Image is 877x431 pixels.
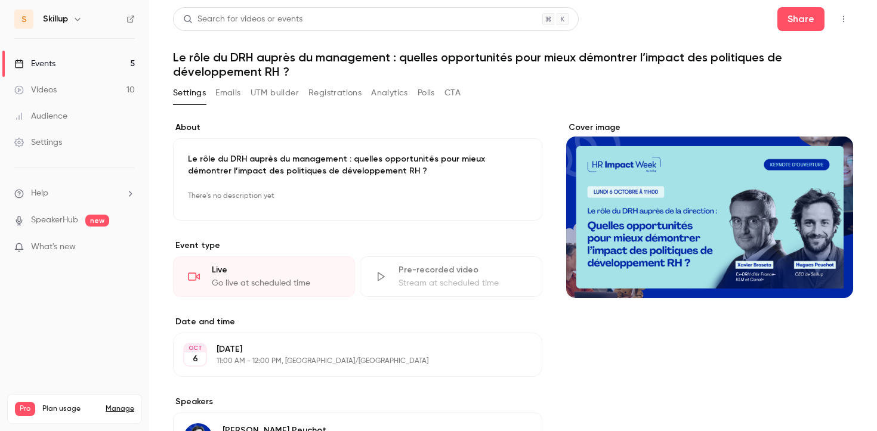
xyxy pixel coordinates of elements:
[217,343,479,355] p: [DATE]
[418,83,435,103] button: Polls
[42,404,98,414] span: Plan usage
[360,256,542,297] div: Pre-recorded videoStream at scheduled time
[212,264,340,276] div: Live
[173,396,542,408] label: Speakers
[31,214,78,227] a: SpeakerHub
[14,187,135,200] li: help-dropdown-opener
[15,402,35,416] span: Pro
[43,13,68,25] h6: Skillup
[14,110,67,122] div: Audience
[251,83,299,103] button: UTM builder
[777,7,824,31] button: Share
[212,277,340,289] div: Go live at scheduled time
[173,122,542,134] label: About
[173,50,853,79] h1: Le rôle du DRH auprès du management : quelles opportunités pour mieux démontrer l’impact des poli...
[193,353,198,365] p: 6
[215,83,240,103] button: Emails
[31,187,48,200] span: Help
[566,122,853,134] label: Cover image
[399,277,527,289] div: Stream at scheduled time
[188,187,527,206] p: There's no description yet
[183,13,302,26] div: Search for videos or events
[308,83,362,103] button: Registrations
[184,344,206,352] div: OCT
[217,356,479,366] p: 11:00 AM - 12:00 PM, [GEOGRAPHIC_DATA]/[GEOGRAPHIC_DATA]
[444,83,461,103] button: CTA
[188,153,527,177] p: Le rôle du DRH auprès du management : quelles opportunités pour mieux démontrer l’impact des poli...
[566,122,853,298] section: Cover image
[14,58,55,70] div: Events
[121,242,135,253] iframe: Noticeable Trigger
[85,215,109,227] span: new
[106,404,134,414] a: Manage
[399,264,527,276] div: Pre-recorded video
[173,316,542,328] label: Date and time
[14,137,62,148] div: Settings
[31,241,76,253] span: What's new
[173,83,206,103] button: Settings
[371,83,408,103] button: Analytics
[14,84,57,96] div: Videos
[21,13,27,26] span: S
[173,256,355,297] div: LiveGo live at scheduled time
[173,240,542,252] p: Event type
